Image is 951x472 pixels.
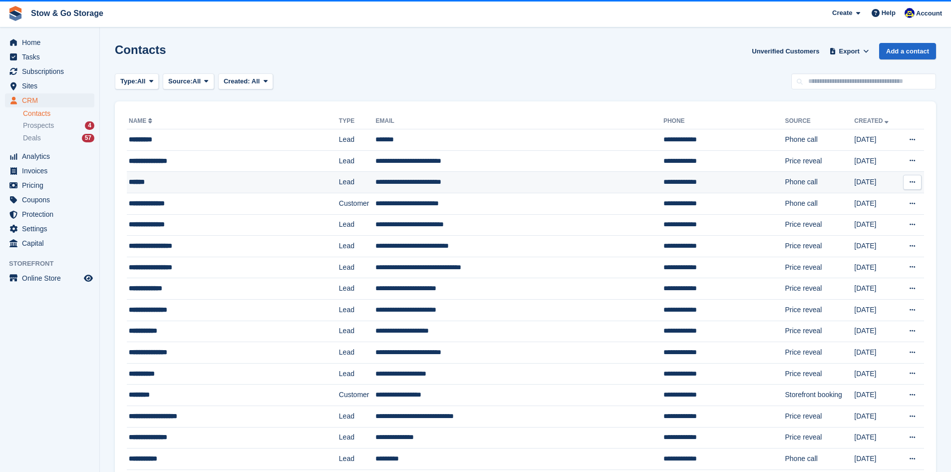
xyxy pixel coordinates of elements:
[854,449,899,470] td: [DATE]
[82,272,94,284] a: Preview store
[785,342,855,364] td: Price reveal
[22,271,82,285] span: Online Store
[168,76,192,86] span: Source:
[22,193,82,207] span: Coupons
[5,149,94,163] a: menu
[339,150,376,172] td: Lead
[879,43,936,59] a: Add a contact
[218,73,273,90] button: Created: All
[23,109,94,118] a: Contacts
[854,427,899,449] td: [DATE]
[224,77,250,85] span: Created:
[785,299,855,321] td: Price reveal
[882,8,896,18] span: Help
[339,385,376,406] td: Customer
[22,164,82,178] span: Invoices
[339,406,376,427] td: Lead
[339,214,376,236] td: Lead
[8,6,23,21] img: stora-icon-8386f47178a22dfd0bd8f6a31ec36ba5ce8667c1dd55bd0f319d3a0aa187defe.svg
[854,172,899,193] td: [DATE]
[339,449,376,470] td: Lead
[5,164,94,178] a: menu
[22,64,82,78] span: Subscriptions
[5,193,94,207] a: menu
[854,117,891,124] a: Created
[785,214,855,236] td: Price reveal
[854,193,899,214] td: [DATE]
[785,150,855,172] td: Price reveal
[339,172,376,193] td: Lead
[785,113,855,129] th: Source
[854,321,899,342] td: [DATE]
[5,222,94,236] a: menu
[22,178,82,192] span: Pricing
[339,278,376,300] td: Lead
[854,129,899,151] td: [DATE]
[854,299,899,321] td: [DATE]
[5,271,94,285] a: menu
[785,385,855,406] td: Storefront booking
[854,385,899,406] td: [DATE]
[854,363,899,385] td: [DATE]
[27,5,107,21] a: Stow & Go Storage
[339,193,376,214] td: Customer
[339,236,376,257] td: Lead
[339,299,376,321] td: Lead
[785,193,855,214] td: Phone call
[785,427,855,449] td: Price reveal
[82,134,94,142] div: 57
[854,342,899,364] td: [DATE]
[5,50,94,64] a: menu
[785,278,855,300] td: Price reveal
[339,321,376,342] td: Lead
[339,113,376,129] th: Type
[663,113,785,129] th: Phone
[22,207,82,221] span: Protection
[252,77,260,85] span: All
[785,449,855,470] td: Phone call
[854,406,899,427] td: [DATE]
[827,43,871,59] button: Export
[339,257,376,278] td: Lead
[785,129,855,151] td: Phone call
[115,43,166,56] h1: Contacts
[854,236,899,257] td: [DATE]
[339,129,376,151] td: Lead
[916,8,942,18] span: Account
[163,73,214,90] button: Source: All
[785,406,855,427] td: Price reveal
[785,257,855,278] td: Price reveal
[5,79,94,93] a: menu
[748,43,823,59] a: Unverified Customers
[839,46,860,56] span: Export
[339,342,376,364] td: Lead
[5,64,94,78] a: menu
[832,8,852,18] span: Create
[5,35,94,49] a: menu
[22,79,82,93] span: Sites
[5,236,94,250] a: menu
[22,50,82,64] span: Tasks
[115,73,159,90] button: Type: All
[375,113,663,129] th: Email
[905,8,915,18] img: Rob Good-Stephenson
[23,133,94,143] a: Deals 57
[5,93,94,107] a: menu
[854,214,899,236] td: [DATE]
[339,363,376,385] td: Lead
[339,427,376,449] td: Lead
[193,76,201,86] span: All
[23,121,54,130] span: Prospects
[785,321,855,342] td: Price reveal
[120,76,137,86] span: Type:
[785,236,855,257] td: Price reveal
[785,172,855,193] td: Phone call
[22,222,82,236] span: Settings
[854,278,899,300] td: [DATE]
[137,76,146,86] span: All
[5,207,94,221] a: menu
[22,149,82,163] span: Analytics
[22,236,82,250] span: Capital
[22,93,82,107] span: CRM
[23,133,41,143] span: Deals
